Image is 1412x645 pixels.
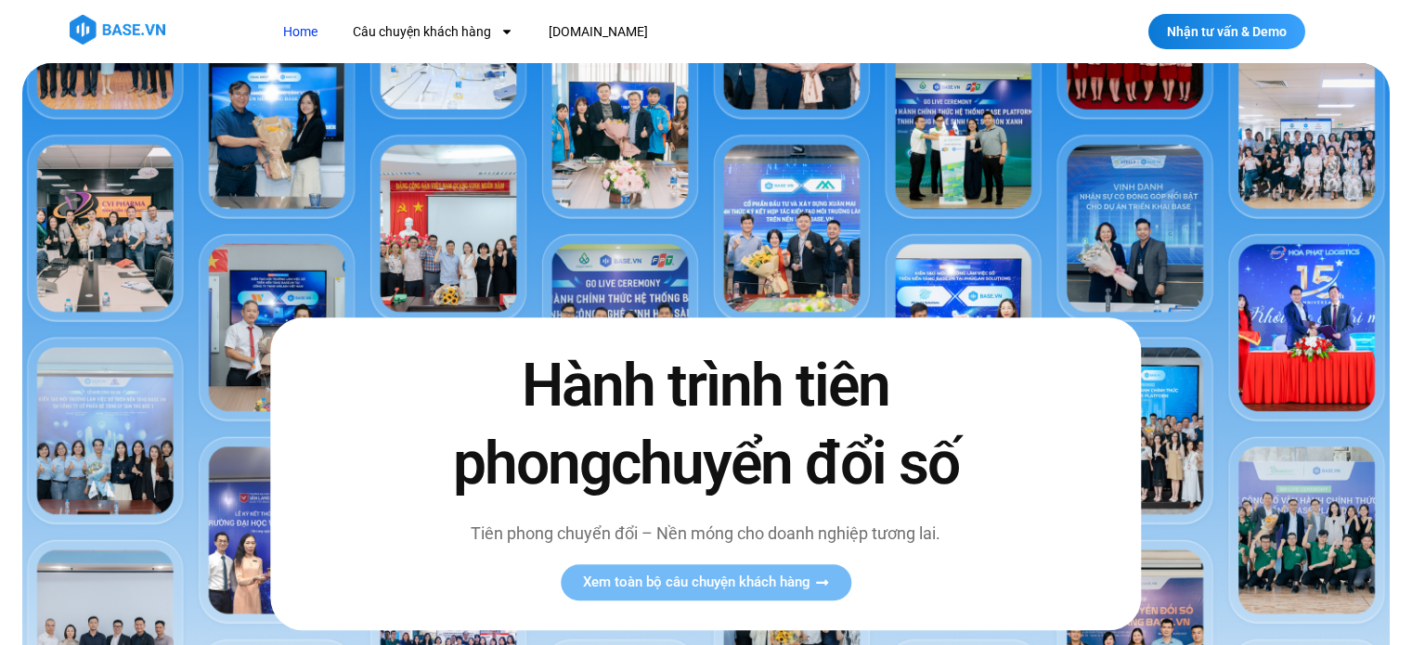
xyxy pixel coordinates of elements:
[339,15,527,49] a: Câu chuyện khách hàng
[611,429,959,498] span: chuyển đổi số
[269,15,331,49] a: Home
[413,348,998,502] h2: Hành trình tiên phong
[1148,14,1305,49] a: Nhận tư vấn & Demo
[413,521,998,546] p: Tiên phong chuyển đổi – Nền móng cho doanh nghiệp tương lai.
[1167,25,1287,38] span: Nhận tư vấn & Demo
[535,15,662,49] a: [DOMAIN_NAME]
[583,575,810,589] span: Xem toàn bộ câu chuyện khách hàng
[561,564,851,600] a: Xem toàn bộ câu chuyện khách hàng
[269,15,989,49] nav: Menu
